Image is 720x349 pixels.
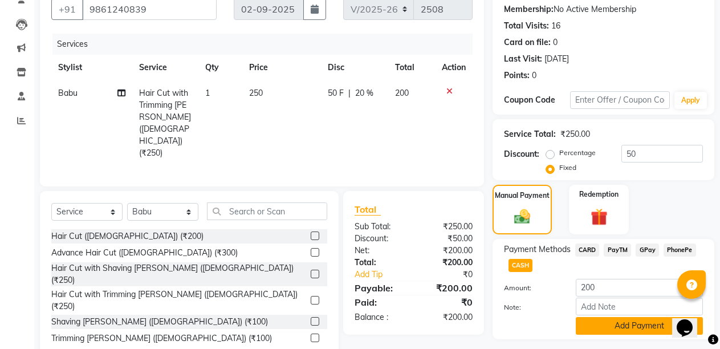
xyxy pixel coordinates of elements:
[328,87,344,99] span: 50 F
[355,204,381,216] span: Total
[504,94,570,106] div: Coupon Code
[346,233,413,245] div: Discount:
[664,244,696,257] span: PhonePe
[551,20,560,32] div: 16
[132,55,198,80] th: Service
[435,55,473,80] th: Action
[413,245,481,257] div: ₹200.00
[674,92,707,109] button: Apply
[52,34,481,55] div: Services
[579,189,619,200] label: Redemption
[413,221,481,233] div: ₹250.00
[249,88,263,98] span: 250
[139,88,191,158] span: Hair Cut with Trimming [PERSON_NAME] ([DEMOGRAPHIC_DATA]) (₹250)
[346,311,413,323] div: Balance :
[388,55,435,80] th: Total
[425,269,481,281] div: ₹0
[51,289,306,313] div: Hair Cut with Trimming [PERSON_NAME] ([DEMOGRAPHIC_DATA]) (₹250)
[413,233,481,245] div: ₹50.00
[495,190,550,201] label: Manual Payment
[576,317,703,335] button: Add Payment
[51,55,132,80] th: Stylist
[346,281,413,295] div: Payable:
[413,257,481,269] div: ₹200.00
[205,88,210,98] span: 1
[532,70,536,82] div: 0
[346,257,413,269] div: Total:
[672,303,709,338] iframe: chat widget
[504,128,556,140] div: Service Total:
[51,262,306,286] div: Hair Cut with Shaving [PERSON_NAME] ([DEMOGRAPHIC_DATA]) (₹250)
[504,3,554,15] div: Membership:
[346,269,425,281] a: Add Tip
[413,281,481,295] div: ₹200.00
[560,128,590,140] div: ₹250.00
[504,36,551,48] div: Card on file:
[504,70,530,82] div: Points:
[544,53,569,65] div: [DATE]
[413,295,481,309] div: ₹0
[58,88,78,98] span: Babu
[346,245,413,257] div: Net:
[504,53,542,65] div: Last Visit:
[604,244,631,257] span: PayTM
[585,206,613,228] img: _gift.svg
[570,91,670,109] input: Enter Offer / Coupon Code
[51,247,238,259] div: Advance Hair Cut ([DEMOGRAPHIC_DATA]) (₹300)
[346,221,413,233] div: Sub Total:
[576,298,703,315] input: Add Note
[504,3,703,15] div: No Active Membership
[495,283,567,293] label: Amount:
[636,244,659,257] span: GPay
[355,87,373,99] span: 20 %
[413,311,481,323] div: ₹200.00
[321,55,388,80] th: Disc
[509,208,535,226] img: _cash.svg
[553,36,558,48] div: 0
[509,259,533,272] span: CASH
[51,332,272,344] div: Trimming [PERSON_NAME] ([DEMOGRAPHIC_DATA]) (₹100)
[559,163,576,173] label: Fixed
[504,148,539,160] div: Discount:
[559,148,596,158] label: Percentage
[51,316,268,328] div: Shaving [PERSON_NAME] ([DEMOGRAPHIC_DATA]) (₹100)
[495,302,567,313] label: Note:
[198,55,242,80] th: Qty
[242,55,321,80] th: Price
[51,230,204,242] div: Hair Cut ([DEMOGRAPHIC_DATA]) (₹200)
[575,244,600,257] span: CARD
[346,295,413,309] div: Paid:
[504,20,549,32] div: Total Visits:
[348,87,351,99] span: |
[207,202,327,220] input: Search or Scan
[395,88,409,98] span: 200
[576,279,703,297] input: Amount
[504,244,571,255] span: Payment Methods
